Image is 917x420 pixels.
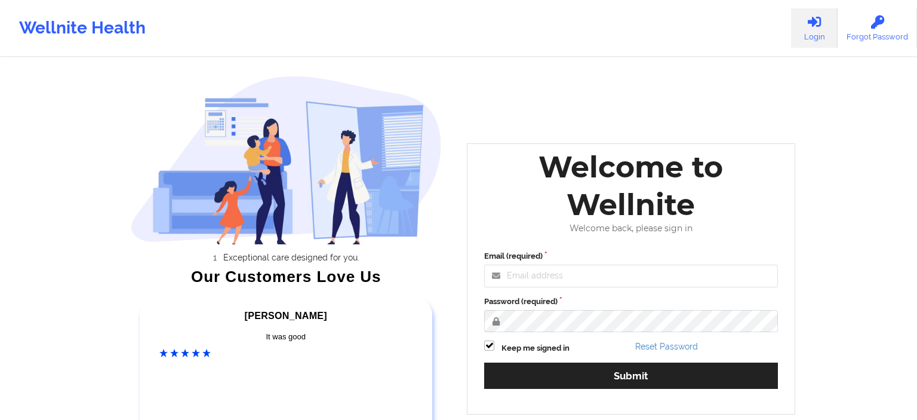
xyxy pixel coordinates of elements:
[635,342,698,351] a: Reset Password
[484,250,778,262] label: Email (required)
[791,8,838,48] a: Login
[159,331,413,343] div: It was good
[484,265,778,287] input: Email address
[141,253,442,262] li: Exceptional care designed for you.
[838,8,917,48] a: Forgot Password
[131,75,442,244] img: wellnite-auth-hero_200.c722682e.png
[476,223,786,234] div: Welcome back, please sign in
[484,296,778,308] label: Password (required)
[245,311,327,321] span: [PERSON_NAME]
[131,271,442,283] div: Our Customers Love Us
[476,148,786,223] div: Welcome to Wellnite
[484,363,778,388] button: Submit
[501,342,570,354] label: Keep me signed in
